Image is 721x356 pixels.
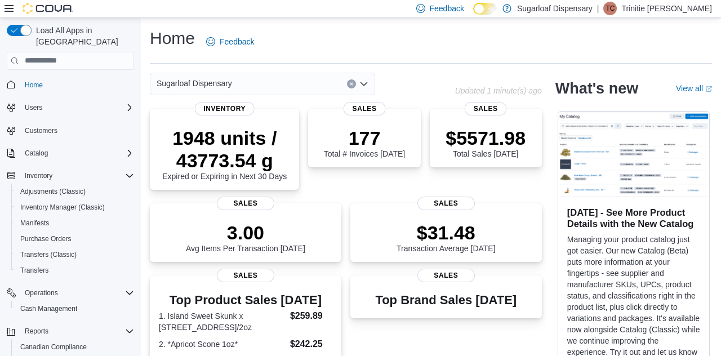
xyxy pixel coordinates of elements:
span: Adjustments (Classic) [20,187,86,196]
span: Sugarloaf Dispensary [157,77,232,90]
button: Reports [2,323,139,339]
p: Updated 1 minute(s) ago [455,86,542,95]
button: Reports [20,324,53,338]
button: Operations [20,286,63,300]
span: Reports [20,324,134,338]
span: Catalog [20,146,134,160]
h2: What's new [555,79,638,97]
dd: $259.89 [290,309,332,323]
span: Sales [344,102,386,115]
button: Catalog [2,145,139,161]
span: Purchase Orders [16,232,134,246]
a: Transfers (Classic) [16,248,81,261]
span: Sales [417,197,475,210]
h3: Top Brand Sales [DATE] [375,293,517,307]
span: Transfers [20,266,48,275]
span: Inventory Manager (Classic) [16,201,134,214]
div: Expired or Expiring in Next 30 Days [159,127,290,181]
span: Home [25,81,43,90]
span: TC [606,2,615,15]
span: Sales [217,269,274,282]
span: Feedback [220,36,254,47]
a: Adjustments (Classic) [16,185,90,198]
p: 3.00 [186,221,305,244]
span: Manifests [20,219,49,228]
div: Avg Items Per Transaction [DATE] [186,221,305,253]
p: Sugarloaf Dispensary [517,2,593,15]
span: Inventory Manager (Classic) [20,203,105,212]
a: Customers [20,124,62,137]
p: $5571.98 [446,127,526,149]
button: Transfers [11,262,139,278]
span: Feedback [430,3,464,14]
button: Open list of options [359,79,368,88]
span: Operations [20,286,134,300]
div: Total Sales [DATE] [446,127,526,158]
a: Canadian Compliance [16,340,91,354]
button: Catalog [20,146,52,160]
span: Customers [25,126,57,135]
span: Inventory [25,171,52,180]
span: Users [25,103,42,112]
span: Manifests [16,216,134,230]
h3: [DATE] - See More Product Details with the New Catalog [567,207,700,229]
button: Inventory [2,168,139,184]
span: Home [20,78,134,92]
span: Purchase Orders [20,234,72,243]
button: Users [2,100,139,115]
dd: $242.25 [290,337,332,351]
button: Inventory [20,169,57,183]
a: Manifests [16,216,54,230]
span: Inventory [194,102,255,115]
a: View allExternal link [676,84,712,93]
button: Purchase Orders [11,231,139,247]
span: Sales [217,197,274,210]
button: Home [2,77,139,93]
a: Home [20,78,47,92]
span: Sales [417,269,475,282]
button: Transfers (Classic) [11,247,139,262]
p: 177 [324,127,405,149]
button: Canadian Compliance [11,339,139,355]
span: Transfers [16,264,134,277]
p: $31.48 [397,221,496,244]
span: Transfers (Classic) [20,250,77,259]
span: Sales [465,102,507,115]
svg: External link [705,86,712,92]
div: Trinitie Cromwell [603,2,617,15]
button: Customers [2,122,139,139]
button: Clear input [347,79,356,88]
dt: 2. *Apricot Scone 1oz* [159,339,286,350]
span: Transfers (Classic) [16,248,134,261]
button: Cash Management [11,301,139,317]
p: Trinitie [PERSON_NAME] [621,2,712,15]
h1: Home [150,27,195,50]
a: Transfers [16,264,53,277]
a: Purchase Orders [16,232,76,246]
a: Cash Management [16,302,82,315]
span: Catalog [25,149,48,158]
span: Cash Management [16,302,134,315]
span: Adjustments (Classic) [16,185,134,198]
p: 1948 units / 43773.54 g [159,127,290,172]
dt: 1. Island Sweet Skunk x [STREET_ADDRESS]/2oz [159,310,286,333]
div: Total # Invoices [DATE] [324,127,405,158]
span: Inventory [20,169,134,183]
span: Load All Apps in [GEOGRAPHIC_DATA] [32,25,134,47]
span: Customers [20,123,134,137]
button: Operations [2,285,139,301]
p: | [597,2,599,15]
h3: Top Product Sales [DATE] [159,293,332,307]
span: Canadian Compliance [20,342,87,351]
button: Inventory Manager (Classic) [11,199,139,215]
button: Manifests [11,215,139,231]
div: Transaction Average [DATE] [397,221,496,253]
a: Feedback [202,30,259,53]
button: Adjustments (Classic) [11,184,139,199]
span: Operations [25,288,58,297]
span: Canadian Compliance [16,340,134,354]
button: Users [20,101,47,114]
a: Inventory Manager (Classic) [16,201,109,214]
input: Dark Mode [473,3,497,15]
